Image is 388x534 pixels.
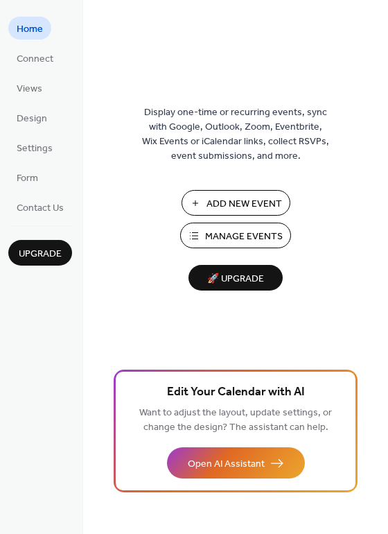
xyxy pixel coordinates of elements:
[142,105,329,164] span: Display one-time or recurring events, sync with Google, Outlook, Zoom, Eventbrite, Wix Events or ...
[8,76,51,99] a: Views
[8,136,61,159] a: Settings
[139,404,332,437] span: Want to adjust the layout, update settings, or change the design? The assistant can help.
[17,22,43,37] span: Home
[8,166,46,189] a: Form
[17,201,64,216] span: Contact Us
[188,457,265,472] span: Open AI Assistant
[197,270,274,288] span: 🚀 Upgrade
[205,230,283,244] span: Manage Events
[17,82,42,96] span: Views
[188,265,283,291] button: 🚀 Upgrade
[17,171,38,186] span: Form
[180,223,291,248] button: Manage Events
[17,52,53,67] span: Connect
[8,17,51,40] a: Home
[167,447,305,479] button: Open AI Assistant
[17,141,53,156] span: Settings
[206,197,282,212] span: Add New Event
[19,247,62,261] span: Upgrade
[167,383,305,402] span: Edit Your Calendar with AI
[8,106,55,129] a: Design
[8,46,62,69] a: Connect
[182,190,290,216] button: Add New Event
[17,112,47,126] span: Design
[8,240,72,266] button: Upgrade
[8,196,72,218] a: Contact Us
